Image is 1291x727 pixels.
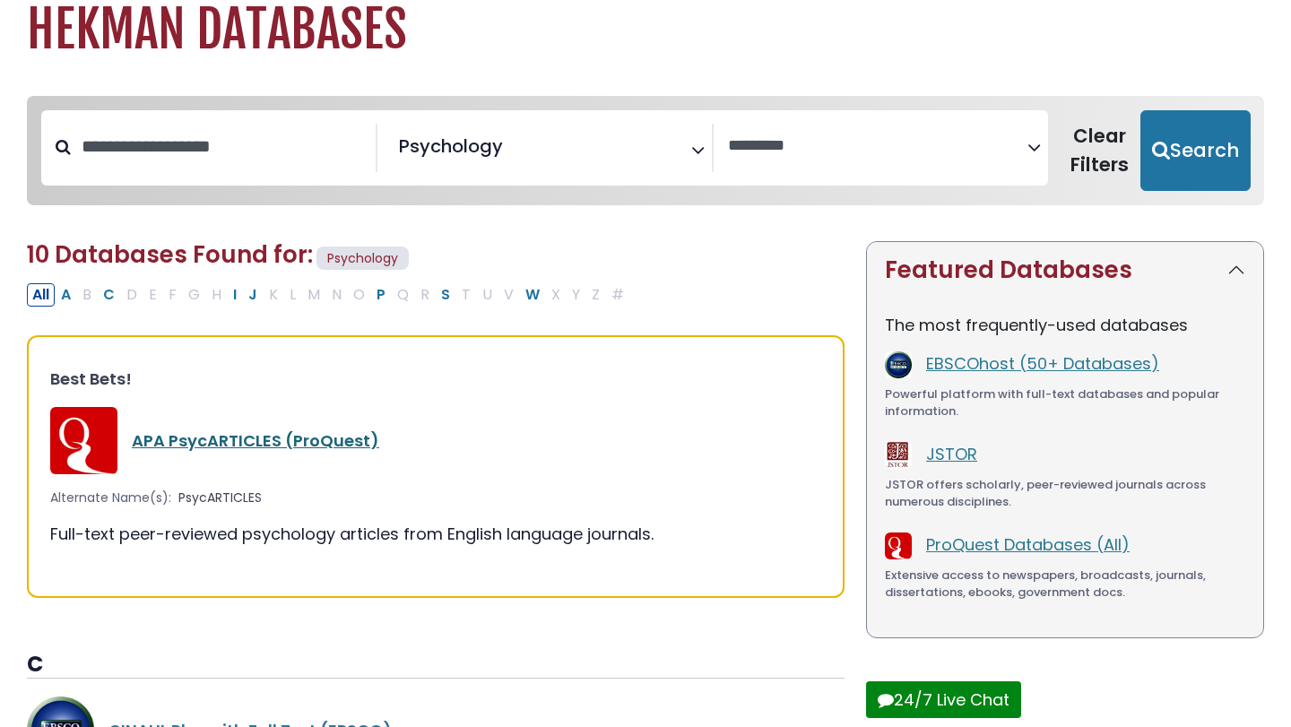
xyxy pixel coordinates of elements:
[885,385,1245,420] div: Powerful platform with full-text databases and popular information.
[866,681,1021,718] button: 24/7 Live Chat
[728,137,1027,156] textarea: Search
[98,283,120,307] button: Filter Results C
[507,143,519,161] textarea: Search
[316,247,409,271] span: Psychology
[885,476,1245,511] div: JSTOR offers scholarly, peer-reviewed journals across numerous disciplines.
[50,489,171,507] span: Alternate Name(s):
[178,489,262,507] span: PsycARTICLES
[520,283,545,307] button: Filter Results W
[392,133,503,160] li: Psychology
[27,96,1264,205] nav: Search filters
[371,283,391,307] button: Filter Results P
[1140,110,1251,191] button: Submit for Search Results
[1059,110,1140,191] button: Clear Filters
[926,443,977,465] a: JSTOR
[27,283,55,307] button: All
[436,283,455,307] button: Filter Results S
[27,238,313,271] span: 10 Databases Found for:
[926,533,1130,556] a: ProQuest Databases (All)
[27,282,631,305] div: Alpha-list to filter by first letter of database name
[132,429,379,452] a: APA PsycARTICLES (ProQuest)
[885,567,1245,602] div: Extensive access to newspapers, broadcasts, journals, dissertations, ebooks, government docs.
[50,369,821,389] h3: Best Bets!
[228,283,242,307] button: Filter Results I
[56,283,76,307] button: Filter Results A
[50,522,821,546] div: Full-text peer-reviewed psychology articles from English language journals.
[399,133,503,160] span: Psychology
[885,313,1245,337] p: The most frequently-used databases
[71,132,376,161] input: Search database by title or keyword
[926,352,1159,375] a: EBSCOhost (50+ Databases)
[867,242,1263,299] button: Featured Databases
[243,283,263,307] button: Filter Results J
[27,652,845,679] h3: C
